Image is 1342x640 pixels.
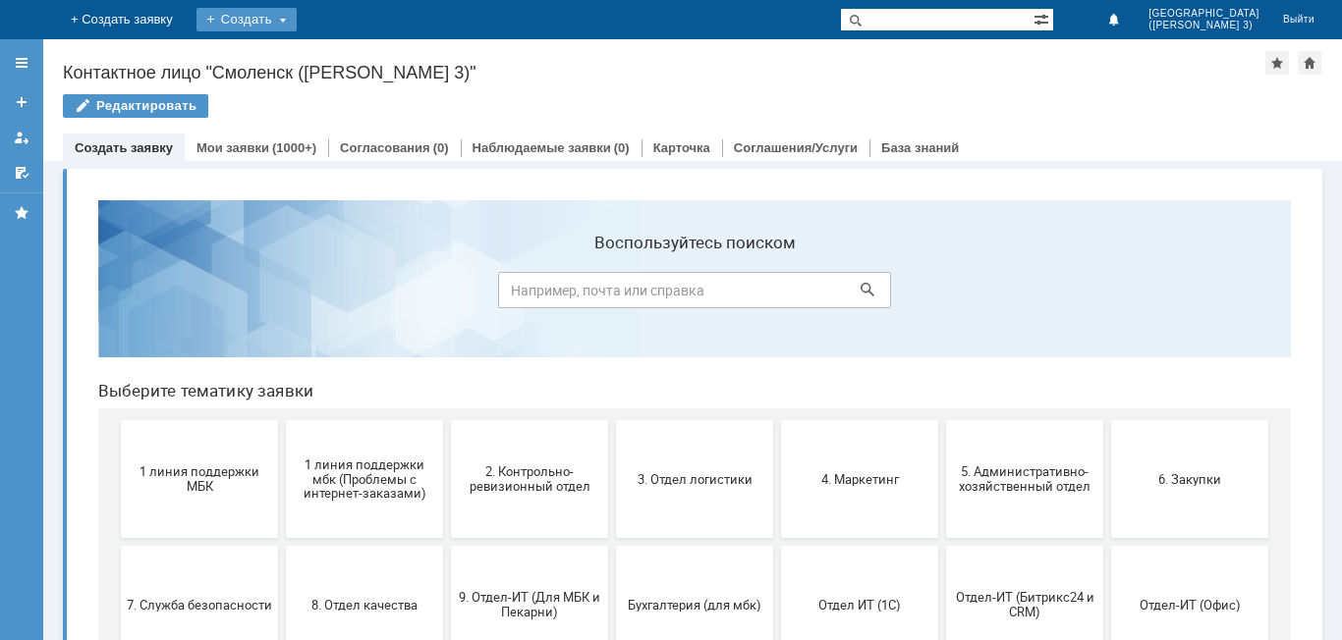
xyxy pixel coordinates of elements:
a: Мои заявки [6,122,37,153]
button: Бухгалтерия (для мбк) [533,361,691,479]
button: 2. Контрольно-ревизионный отдел [368,236,526,353]
span: 2. Контрольно-ревизионный отдел [374,280,520,309]
button: Франчайзинг [203,487,361,605]
a: Карточка [653,140,710,155]
a: Мои заявки [196,140,269,155]
button: 9. Отдел-ИТ (Для МБК и Пекарни) [368,361,526,479]
button: [PERSON_NAME]. Услуги ИТ для МБК (оформляет L1) [533,487,691,605]
div: (0) [433,140,449,155]
input: Например, почта или справка [416,87,809,124]
div: Добавить в избранное [1265,51,1289,75]
button: Отдел-ИТ (Битрикс24 и CRM) [864,361,1021,479]
button: Финансовый отдел [38,487,196,605]
button: 6. Закупки [1029,236,1186,353]
button: 5. Административно-хозяйственный отдел [864,236,1021,353]
header: Выберите тематику заявки [16,196,1208,216]
span: Бухгалтерия (для мбк) [539,412,685,427]
button: не актуален [699,487,856,605]
span: Отдел-ИТ (Битрикс24 и CRM) [869,405,1015,435]
a: Создать заявку [6,86,37,118]
span: Расширенный поиск [1034,9,1053,27]
a: Наблюдаемые заявки [473,140,611,155]
button: 8. Отдел качества [203,361,361,479]
button: Отдел-ИТ (Офис) [1029,361,1186,479]
span: [GEOGRAPHIC_DATA] [1148,8,1259,20]
button: 1 линия поддержки МБК [38,236,196,353]
a: Мои согласования [6,157,37,188]
div: (0) [614,140,630,155]
span: не актуален [704,538,850,553]
span: Отдел ИТ (1С) [704,412,850,427]
span: 1 линия поддержки мбк (Проблемы с интернет-заказами) [209,272,355,316]
a: Создать заявку [75,140,173,155]
button: Отдел ИТ (1С) [699,361,856,479]
span: 1 линия поддержки МБК [44,280,190,309]
a: Согласования [340,140,430,155]
span: ([PERSON_NAME] 3) [1148,20,1259,31]
span: 9. Отдел-ИТ (Для МБК и Пекарни) [374,405,520,435]
span: Это соглашение не активно! [374,531,520,560]
span: Франчайзинг [209,538,355,553]
span: 4. Маркетинг [704,287,850,301]
button: 1 линия поддержки мбк (Проблемы с интернет-заказами) [203,236,361,353]
a: Соглашения/Услуги [734,140,858,155]
a: База знаний [881,140,959,155]
label: Воспользуйтесь поиском [416,48,809,68]
div: Контактное лицо "Смоленск ([PERSON_NAME] 3)" [63,63,1265,82]
span: [PERSON_NAME]. Услуги ИТ для МБК (оформляет L1) [539,523,685,567]
span: 7. Служба безопасности [44,412,190,427]
div: Сделать домашней страницей [1298,51,1321,75]
div: (1000+) [272,140,316,155]
div: Создать [196,8,297,31]
button: 3. Отдел логистики [533,236,691,353]
span: 5. Административно-хозяйственный отдел [869,280,1015,309]
button: 7. Служба безопасности [38,361,196,479]
span: 8. Отдел качества [209,412,355,427]
span: 6. Закупки [1034,287,1180,301]
span: 3. Отдел логистики [539,287,685,301]
button: Это соглашение не активно! [368,487,526,605]
span: Финансовый отдел [44,538,190,553]
span: Отдел-ИТ (Офис) [1034,412,1180,427]
button: 4. Маркетинг [699,236,856,353]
